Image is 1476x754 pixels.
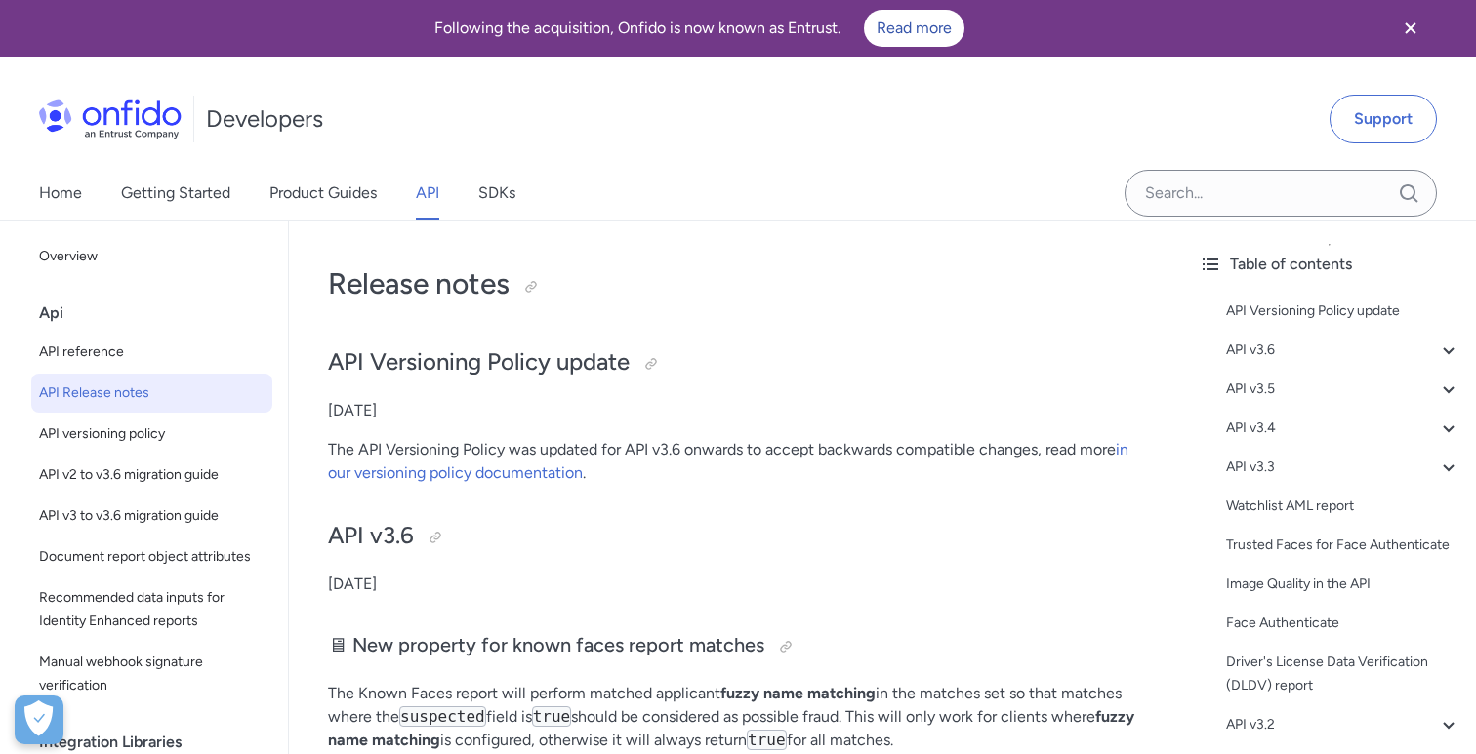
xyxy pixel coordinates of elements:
div: Following the acquisition, Onfido is now known as Entrust. [23,10,1374,47]
span: API versioning policy [39,422,265,446]
a: API reference [31,333,272,372]
span: Recommended data inputs for Identity Enhanced reports [39,586,265,633]
button: Close banner [1374,4,1447,53]
a: Driver's License Data Verification (DLDV) report [1226,651,1460,697]
span: API v3 to v3.6 migration guide [39,504,265,528]
a: Manual webhook signature verification [31,643,272,705]
p: The Known Faces report will perform matched applicant in the matches set so that matches where th... [328,682,1144,752]
span: API reference [39,340,265,364]
a: Image Quality in the API [1226,573,1460,596]
a: API v3 to v3.6 migration guide [31,496,272,536]
div: Api [39,294,280,333]
img: Onfido Logo [39,99,182,139]
h1: Developers [206,103,323,135]
a: SDKs [478,166,515,220]
a: API v2 to v3.6 migration guide [31,456,272,495]
a: Document report object attributes [31,537,272,576]
p: The API Versioning Policy was updated for API v3.6 onwards to accept backwards compatible changes... [328,438,1144,485]
a: Home [39,166,82,220]
a: Getting Started [121,166,230,220]
a: API v3.3 [1226,456,1460,479]
div: Cookie Preferences [15,695,63,744]
a: in our versioning policy documentation [328,440,1128,482]
a: Trusted Faces for Face Authenticate [1226,534,1460,557]
a: API v3.6 [1226,338,1460,362]
code: true [532,706,572,727]
svg: Close banner [1399,17,1422,40]
span: API Release notes [39,381,265,405]
a: Read more [864,10,964,47]
a: Watchlist AML report [1226,495,1460,518]
a: API v3.4 [1226,417,1460,440]
h2: API Versioning Policy update [328,346,1144,379]
a: Face Authenticate [1226,612,1460,635]
span: Manual webhook signature verification [39,651,265,697]
span: API v2 to v3.6 migration guide [39,463,265,487]
a: Support [1330,95,1437,143]
a: API Release notes [31,374,272,413]
button: Open Preferences [15,695,63,744]
p: [DATE] [328,573,1144,596]
a: API [416,166,439,220]
a: Product Guides [269,166,377,220]
a: API v3.5 [1226,377,1460,401]
div: Table of contents [1199,253,1460,276]
a: API versioning policy [31,415,272,454]
code: true [747,730,787,750]
strong: fuzzy name matching [328,707,1134,749]
h3: 🖥 New property for known faces report matches [328,631,1144,662]
input: Onfido search input field [1125,170,1437,217]
a: API Versioning Policy update [1226,299,1460,323]
strong: fuzzy name matching [720,684,876,702]
code: suspected [399,706,486,727]
h1: Release notes [328,264,1144,303]
a: API v3.2 [1226,713,1460,736]
a: Recommended data inputs for Identity Enhanced reports [31,578,272,641]
h2: API v3.6 [328,520,1144,553]
span: Overview [39,245,265,268]
a: Overview [31,237,272,276]
span: Document report object attributes [39,545,265,569]
p: [DATE] [328,399,1144,422]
